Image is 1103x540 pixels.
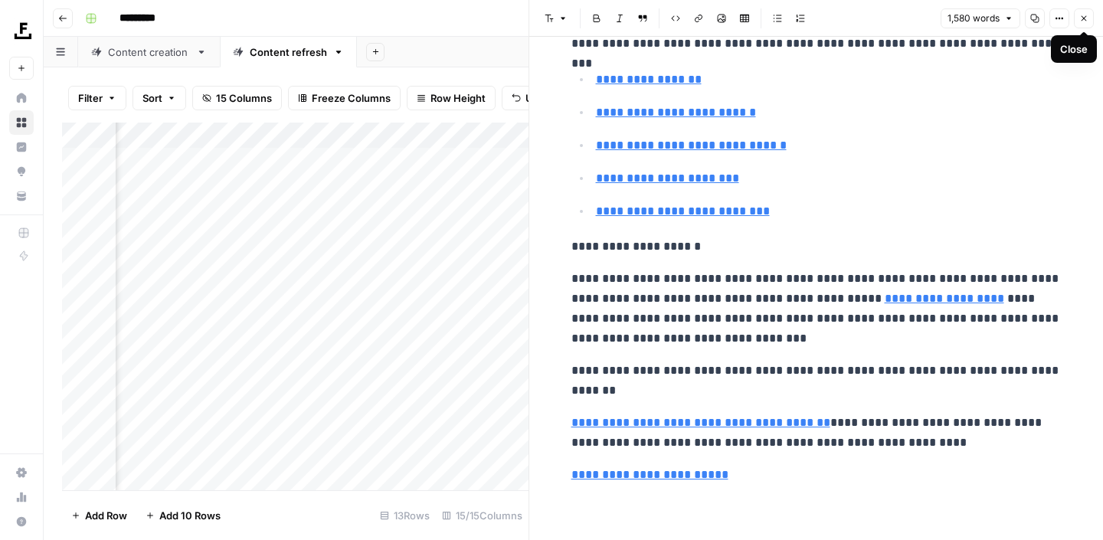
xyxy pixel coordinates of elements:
span: 1,580 words [948,11,1000,25]
span: Row Height [430,90,486,106]
a: Home [9,86,34,110]
a: Insights [9,135,34,159]
button: Sort [133,86,186,110]
div: Content refresh [250,44,327,60]
button: Row Height [407,86,496,110]
button: Add 10 Rows [136,503,230,528]
a: Browse [9,110,34,135]
span: Add 10 Rows [159,508,221,523]
span: Freeze Columns [312,90,391,106]
a: Content refresh [220,37,357,67]
div: Content creation [108,44,190,60]
button: Add Row [62,503,136,528]
div: 15/15 Columns [436,503,529,528]
a: Settings [9,460,34,485]
a: Your Data [9,184,34,208]
button: Freeze Columns [288,86,401,110]
button: Workspace: Foundation Inc. [9,12,34,51]
span: Sort [142,90,162,106]
button: Filter [68,86,126,110]
button: Help + Support [9,509,34,534]
a: Usage [9,485,34,509]
button: 1,580 words [941,8,1020,28]
img: Foundation Inc. Logo [9,18,37,45]
span: 15 Columns [216,90,272,106]
button: Undo [502,86,561,110]
span: Filter [78,90,103,106]
button: 15 Columns [192,86,282,110]
a: Content creation [78,37,220,67]
span: Add Row [85,508,127,523]
div: 13 Rows [374,503,436,528]
div: Close [1060,41,1088,57]
a: Opportunities [9,159,34,184]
